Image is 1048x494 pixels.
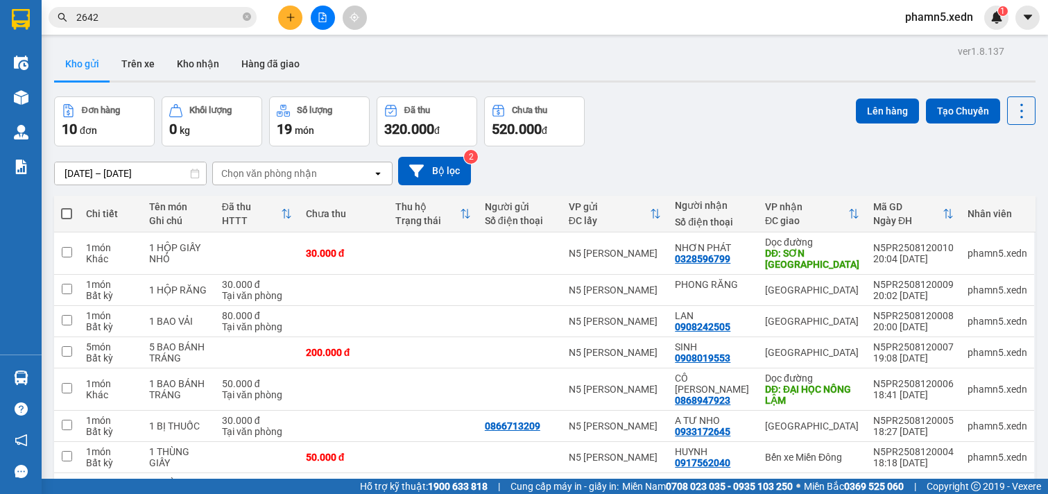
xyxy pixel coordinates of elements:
div: Chọn văn phòng nhận [221,167,317,180]
span: close-circle [243,12,251,21]
div: phamn5.xedn [968,284,1027,296]
img: warehouse-icon [14,56,28,70]
div: ver 1.8.137 [958,44,1004,59]
span: aim [350,12,359,22]
div: LAN [675,310,751,321]
div: Đã thu [222,201,281,212]
div: A TƯ NHO [675,415,751,426]
span: close-circle [243,11,251,24]
div: phamn5.xedn [968,384,1027,395]
button: Đã thu320.000đ [377,96,477,146]
span: Cung cấp máy in - giấy in: [510,479,619,494]
div: N5PR2508120010 [873,242,954,253]
div: Trạng thái [395,215,460,226]
input: Tìm tên, số ĐT hoặc mã đơn [76,10,240,25]
div: N5 [PERSON_NAME] [569,452,662,463]
div: Chi tiết [86,208,135,219]
div: 0908019553 [675,352,730,364]
strong: 0708 023 035 - 0935 103 250 [666,481,793,492]
div: phamn5.xedn [968,347,1027,358]
div: VP nhận [765,201,848,212]
div: Người gửi [485,201,555,212]
div: Tại văn phòng [222,321,292,332]
img: warehouse-icon [14,370,28,385]
div: 20:00 [DATE] [873,321,954,332]
sup: 1 [998,6,1008,16]
div: 1 BỊ THUỐC [149,420,208,432]
div: 18:27 [DATE] [873,426,954,437]
div: Nhân viên [968,208,1027,219]
div: N5 [PERSON_NAME] [569,284,662,296]
div: N5PR2508120007 [873,341,954,352]
div: Ghi chú [149,215,208,226]
div: 1 BAO BÁNH TRÁNG [149,378,208,400]
div: N5PR2508120005 [873,415,954,426]
div: Thu hộ [395,201,460,212]
div: Bến xe Miền Đông [765,452,859,463]
div: N5PR2508120006 [873,378,954,389]
th: Toggle SortBy [215,196,299,232]
div: PHONG RĂNG [675,279,751,290]
div: Tên món [149,201,208,212]
button: plus [278,6,302,30]
span: món [295,125,314,136]
div: VP gửi [569,201,651,212]
div: CÔ HOÀNG [675,373,751,395]
div: SINH [675,341,751,352]
span: search [58,12,67,22]
div: 5 món [86,341,135,352]
div: 1 BAO VẢI [149,316,208,327]
div: [GEOGRAPHIC_DATA] [765,420,859,432]
div: [GEOGRAPHIC_DATA] [765,316,859,327]
div: Đã thu [404,105,430,115]
span: phamn5.xedn [894,8,984,26]
img: logo-vxr [12,9,30,30]
div: N5PR2508120004 [873,446,954,457]
span: plus [286,12,295,22]
div: 1 món [86,378,135,389]
div: NHƠN PHÁT [675,242,751,253]
input: Select a date range. [55,162,206,185]
div: Bất kỳ [86,426,135,437]
div: ĐC lấy [569,215,651,226]
div: HTTT [222,215,281,226]
div: 1 món [86,446,135,457]
span: question-circle [15,402,28,416]
div: Số điện thoại [485,215,555,226]
strong: 1900 633 818 [428,481,488,492]
div: 1 HỘP GIẤY NHỎ [149,242,208,264]
img: warehouse-icon [14,125,28,139]
span: ⚪️ [796,484,800,489]
div: N5PR2508120008 [873,310,954,321]
div: DĐ: SƠN BÌNH KHÁNH SƠN [765,248,859,270]
div: Đơn hàng [82,105,120,115]
span: message [15,465,28,478]
div: N5 [PERSON_NAME] [569,316,662,327]
div: N5 [PERSON_NAME] [569,248,662,259]
div: 50.000 đ [306,452,381,463]
span: đ [542,125,547,136]
div: Dọc đường [765,373,859,384]
div: phamn5.xedn [968,420,1027,432]
span: kg [180,125,190,136]
div: Khác [86,389,135,400]
div: 1 THÙNG GIẤY [149,446,208,468]
div: Tại văn phòng [222,290,292,301]
div: HUYNH [675,446,751,457]
div: 0868947923 [675,395,730,406]
div: 20:04 [DATE] [873,253,954,264]
img: warehouse-icon [14,90,28,105]
div: Dọc đường [765,237,859,248]
div: Bất kỳ [86,457,135,468]
div: N5PR2508120009 [873,279,954,290]
div: Ngày ĐH [873,215,943,226]
div: [GEOGRAPHIC_DATA] [765,284,859,296]
div: phamn5.xedn [968,316,1027,327]
div: Người nhận [675,200,751,211]
th: Toggle SortBy [562,196,669,232]
span: 19 [277,121,292,137]
div: 0328596799 [675,253,730,264]
span: | [914,479,916,494]
svg: open [372,168,384,179]
span: 1 [1000,6,1005,16]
